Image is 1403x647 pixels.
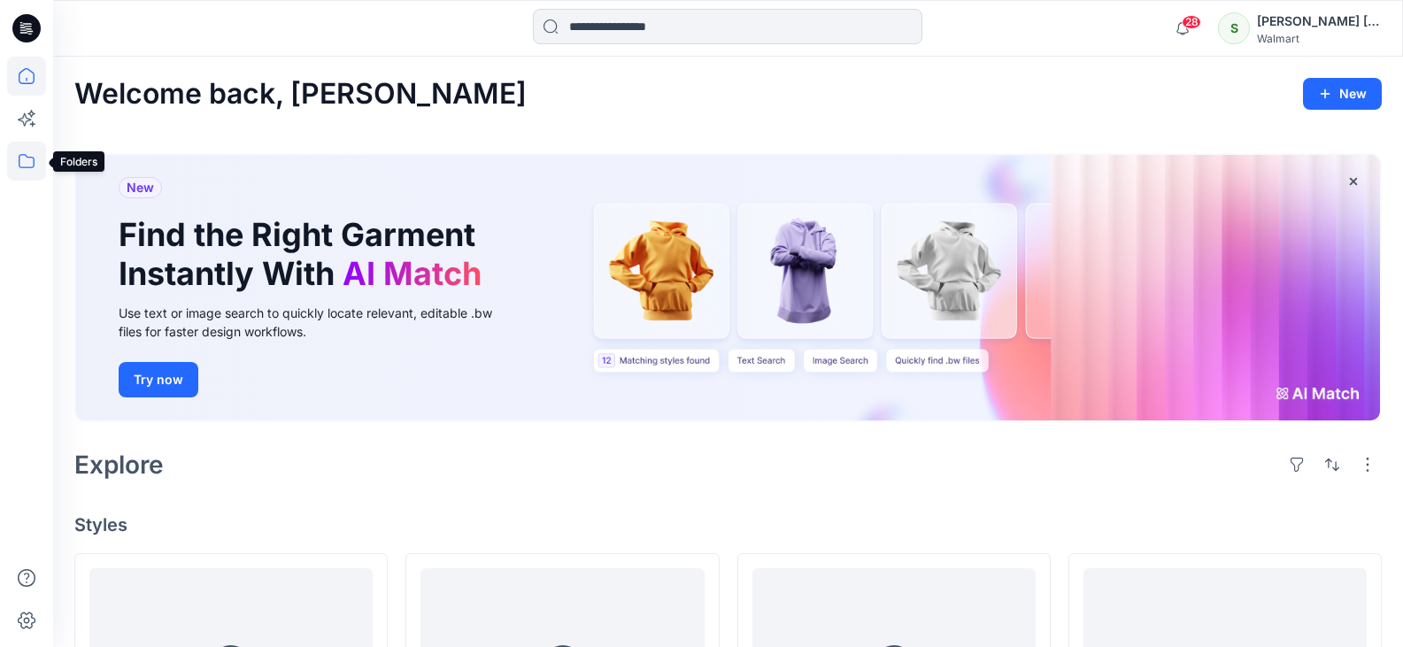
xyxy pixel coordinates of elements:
button: New [1303,78,1382,110]
h2: Explore [74,451,164,479]
span: AI Match [343,254,482,293]
h4: Styles [74,514,1382,535]
div: Walmart [1257,32,1381,45]
h1: Find the Right Garment Instantly With [119,216,490,292]
span: 28 [1182,15,1201,29]
span: New [127,177,154,198]
div: S​ [1218,12,1250,44]
button: Try now [119,362,198,397]
div: [PERSON_NAME] ​[PERSON_NAME] [1257,11,1381,32]
div: Use text or image search to quickly locate relevant, editable .bw files for faster design workflows. [119,304,517,341]
h2: Welcome back, [PERSON_NAME] [74,78,527,111]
